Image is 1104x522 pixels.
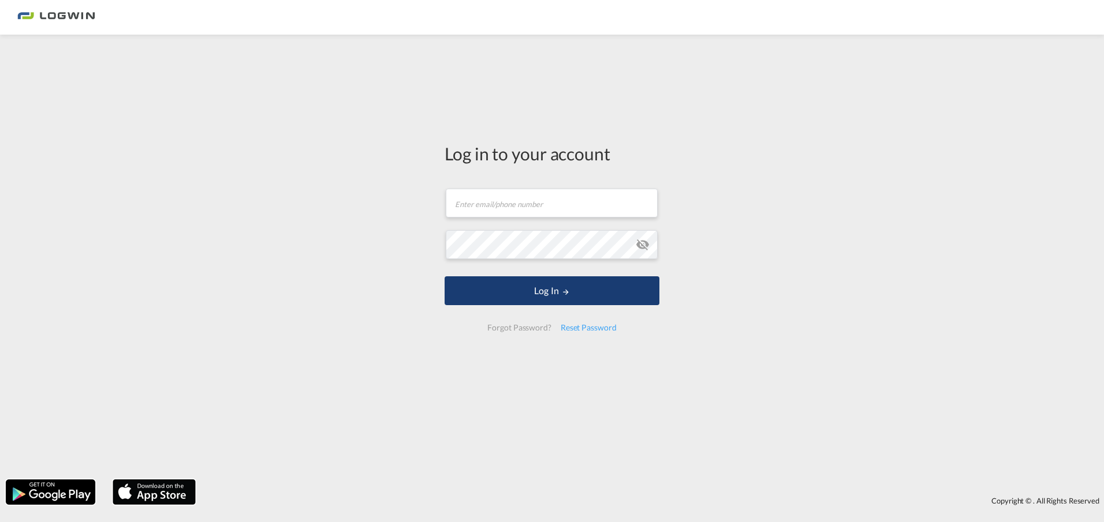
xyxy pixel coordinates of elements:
div: Forgot Password? [483,317,555,338]
div: Copyright © . All Rights Reserved [202,491,1104,510]
input: Enter email/phone number [446,189,658,217]
div: Log in to your account [445,141,659,166]
img: google.png [5,478,96,506]
img: apple.png [111,478,197,506]
div: Reset Password [556,317,621,338]
button: LOGIN [445,276,659,305]
img: bc73a0e0d8c111efacd525e4c8ad7d32.png [17,5,95,31]
md-icon: icon-eye-off [636,238,650,251]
